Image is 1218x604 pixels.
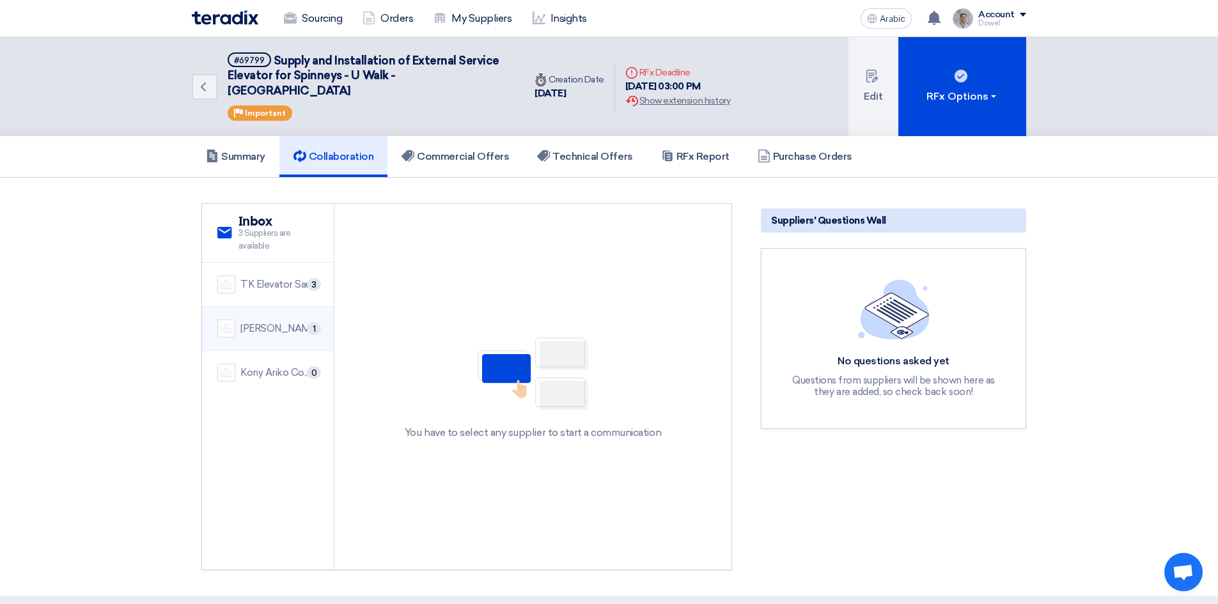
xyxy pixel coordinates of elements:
[926,90,988,102] font: RFx Options
[302,12,342,24] font: Sourcing
[240,323,474,334] font: [PERSON_NAME] Elevator Company Saudi Arabia Ltd
[978,9,1015,20] font: Account
[192,10,258,25] img: Teradix logo
[522,4,597,33] a: Insights
[417,150,509,162] font: Commercial Offers
[676,150,730,162] font: RFx Report
[550,12,587,24] font: Insights
[217,275,235,293] img: company-name
[744,136,866,177] a: Purchase Orders
[549,74,604,85] font: Creation Date
[771,215,886,226] font: Suppliers' Questions Wall
[221,150,265,162] font: Summary
[274,4,352,33] a: Sourcing
[240,279,365,290] font: TK Elevator Saudi Arabia Ltd
[639,95,730,106] font: Show extension history
[625,81,701,92] font: [DATE] 03:00 PM
[773,150,852,162] font: Purchase Orders
[469,333,597,415] img: No Partner Selected
[192,136,279,177] a: Summary
[838,355,949,367] font: No questions asked yet
[1164,553,1203,591] a: Open chat
[647,136,744,177] a: RFx Report
[792,375,995,398] font: Questions from suppliers will be shown here as they are added, so check back soon!
[238,228,291,251] font: 3 Suppliers are available
[234,56,265,65] font: #69799
[245,109,286,118] font: Important
[217,364,235,382] img: company-name
[311,280,316,290] font: 3
[848,37,898,136] button: Edit
[953,8,973,29] img: IMG_1753965247717.jpg
[864,90,883,102] font: Edit
[858,279,930,339] img: empty_state_list.svg
[313,324,316,334] font: 1
[639,67,691,78] font: RFx Deadline
[423,4,522,33] a: My Suppliers
[240,367,326,378] font: Kony Ariko Co., Ltd.
[352,4,423,33] a: Orders
[451,12,511,24] font: My Suppliers
[279,136,388,177] a: Collaboration
[217,320,235,337] img: company-name
[311,368,317,378] font: 0
[535,88,566,99] font: [DATE]
[380,12,413,24] font: Orders
[387,136,523,177] a: Commercial Offers
[309,150,374,162] font: Collaboration
[552,150,632,162] font: Technical Offers
[405,426,661,438] font: You have to select any supplier to start a communication
[898,37,1026,136] button: RFx Options
[523,136,646,177] a: Technical Offers
[228,52,509,98] h5: Supply and Installation of External Service Elevator for Spinneys - U Walk - Riyadh
[238,215,272,228] font: Inbox
[861,8,912,29] button: Arabic
[880,13,905,24] font: Arabic
[228,54,499,98] font: Supply and Installation of External Service Elevator for Spinneys - U Walk - [GEOGRAPHIC_DATA]
[978,19,1000,27] font: Dowel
